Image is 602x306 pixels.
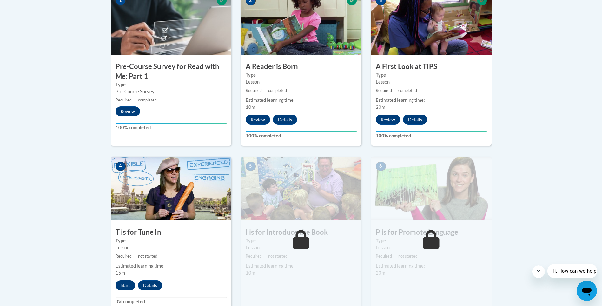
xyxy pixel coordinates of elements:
label: Type [246,72,357,79]
iframe: Button to launch messaging window [577,281,597,301]
label: 0% completed [116,298,227,305]
span: Required [376,88,392,93]
div: Estimated learning time: [246,97,357,104]
div: Estimated learning time: [376,97,487,104]
div: Lesson [376,79,487,86]
span: | [264,88,266,93]
span: | [264,254,266,259]
span: | [394,254,396,259]
label: 100% completed [116,124,227,131]
label: 100% completed [246,132,357,139]
span: 10m [246,104,255,110]
img: Course Image [241,157,361,220]
span: 4 [116,162,126,171]
img: Course Image [371,157,492,220]
label: Type [246,237,357,244]
span: not started [398,254,418,259]
span: 20m [376,270,385,275]
span: not started [138,254,157,259]
span: Required [116,254,132,259]
div: Lesson [246,79,357,86]
span: 10m [246,270,255,275]
label: Type [376,237,487,244]
div: Your progress [246,131,357,132]
div: Your progress [376,131,487,132]
h3: T is for Tune In [111,227,231,237]
span: Required [116,98,132,102]
div: Estimated learning time: [116,262,227,269]
div: Estimated learning time: [376,262,487,269]
span: 5 [246,162,256,171]
span: 20m [376,104,385,110]
img: Course Image [111,157,231,220]
span: completed [138,98,157,102]
button: Details [138,280,162,290]
label: Type [116,237,227,244]
label: 100% completed [376,132,487,139]
div: Lesson [376,244,487,251]
div: Estimated learning time: [246,262,357,269]
h3: A First Look at TIPS [371,62,492,72]
h3: I is for Introduce the Book [241,227,361,237]
button: Start [116,280,135,290]
span: Hi. How can we help? [4,4,51,10]
h3: P is for Promote Language [371,227,492,237]
div: Lesson [116,244,227,251]
button: Review [116,106,140,116]
span: completed [268,88,287,93]
iframe: Close message [532,265,545,278]
label: Type [376,72,487,79]
h3: A Reader is Born [241,62,361,72]
span: Required [246,88,262,93]
span: 6 [376,162,386,171]
span: 15m [116,270,125,275]
span: Required [246,254,262,259]
h3: Pre-Course Survey for Read with Me: Part 1 [111,62,231,81]
span: | [134,254,136,259]
button: Details [273,115,297,125]
span: | [134,98,136,102]
button: Review [376,115,400,125]
div: Your progress [116,123,227,124]
span: Required [376,254,392,259]
div: Pre-Course Survey [116,88,227,95]
label: Type [116,81,227,88]
button: Review [246,115,270,125]
span: | [394,88,396,93]
button: Details [403,115,427,125]
div: Lesson [246,244,357,251]
span: completed [398,88,417,93]
span: not started [268,254,288,259]
iframe: Message from company [547,264,597,278]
